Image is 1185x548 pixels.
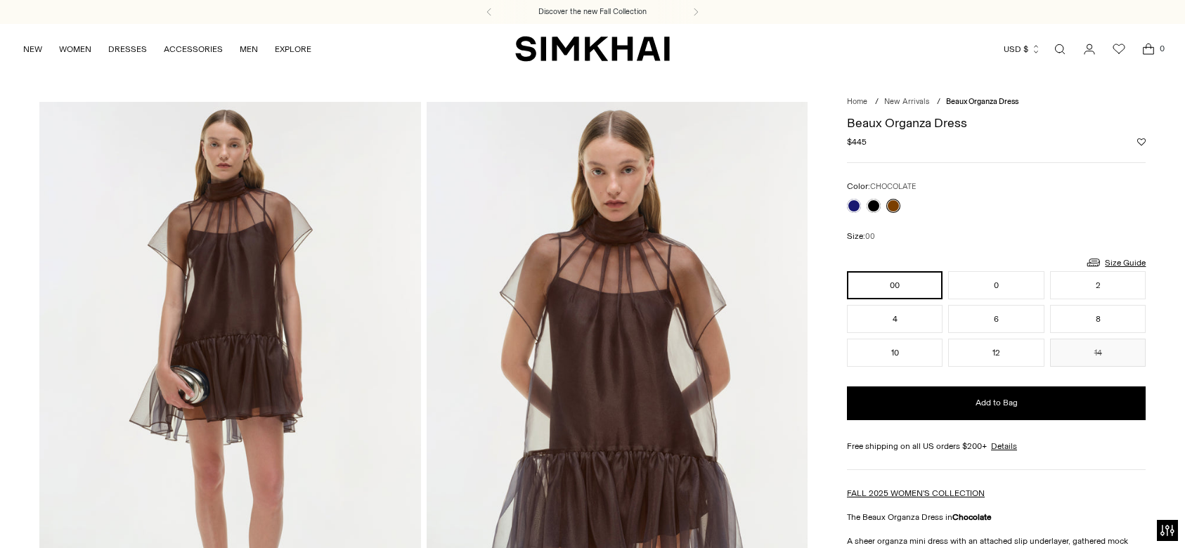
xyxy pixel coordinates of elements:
[1155,42,1168,55] span: 0
[1050,271,1146,299] button: 2
[847,180,916,193] label: Color:
[1134,35,1163,63] a: Open cart modal
[847,339,943,367] button: 10
[1050,305,1146,333] button: 8
[847,97,867,106] a: Home
[23,34,42,65] a: NEW
[108,34,147,65] a: DRESSES
[847,136,867,148] span: $445
[847,386,1146,420] button: Add to Bag
[1085,254,1146,271] a: Size Guide
[991,440,1017,452] a: Details
[1050,339,1146,367] button: 14
[952,512,992,522] strong: Chocolate
[1105,35,1133,63] a: Wishlist
[946,97,1018,106] span: Beaux Organza Dress
[847,96,1146,108] nav: breadcrumbs
[948,271,1044,299] button: 0
[847,488,985,498] a: FALL 2025 WOMEN'S COLLECTION
[847,230,875,243] label: Size:
[870,182,916,191] span: CHOCOLATE
[847,440,1146,452] div: Free shipping on all US orders $200+
[1046,35,1074,63] a: Open search modal
[59,34,91,65] a: WOMEN
[847,271,943,299] button: 00
[875,96,879,108] div: /
[976,397,1018,409] span: Add to Bag
[937,96,940,108] div: /
[164,34,223,65] a: ACCESSORIES
[847,305,943,333] button: 4
[1004,34,1041,65] button: USD $
[884,97,929,106] a: New Arrivals
[1137,138,1146,146] button: Add to Wishlist
[847,511,1146,523] p: The Beaux Organza Dress in
[538,6,647,18] a: Discover the new Fall Collection
[948,305,1044,333] button: 6
[1075,35,1103,63] a: Go to the account page
[240,34,258,65] a: MEN
[865,232,875,241] span: 00
[948,339,1044,367] button: 12
[275,34,311,65] a: EXPLORE
[847,117,1146,129] h1: Beaux Organza Dress
[515,35,670,63] a: SIMKHAI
